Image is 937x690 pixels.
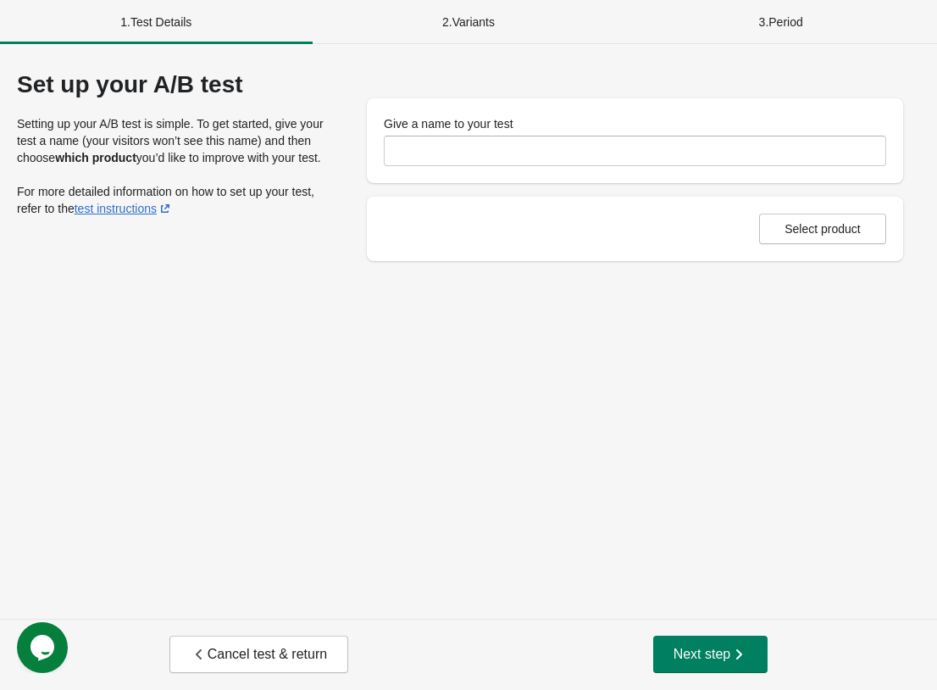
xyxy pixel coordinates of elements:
span: Next step [674,646,748,663]
span: Cancel test & return [191,646,327,663]
label: Give a name to your test [384,115,513,132]
button: Select product [759,214,886,244]
p: For more detailed information on how to set up your test, refer to the [17,183,333,217]
iframe: chat widget [17,622,71,673]
a: test instructions [75,202,174,215]
p: Setting up your A/B test is simple. To get started, give your test a name (your visitors won’t se... [17,115,333,166]
div: Set up your A/B test [17,71,333,98]
button: Cancel test & return [169,636,348,673]
button: Next step [653,636,768,673]
span: Select product [785,222,861,236]
strong: which product [55,151,136,164]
